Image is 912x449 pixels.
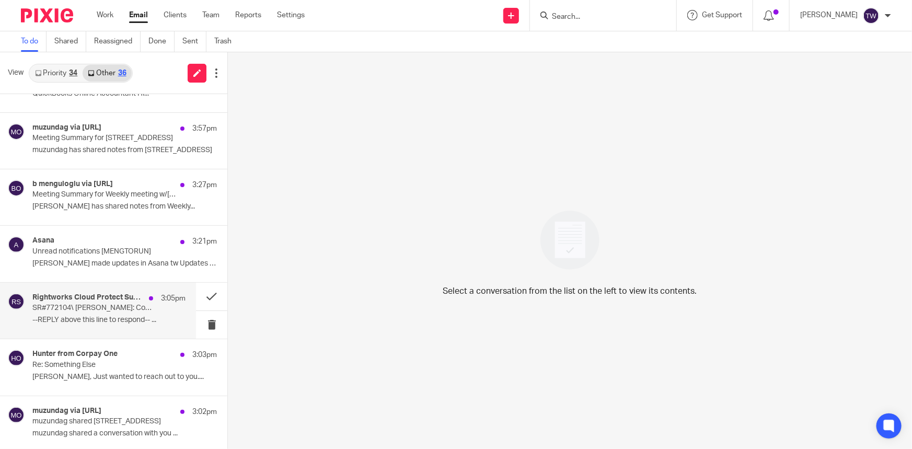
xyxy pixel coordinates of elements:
h4: muzundag via [URL] [32,123,101,132]
p: muzundag shared [STREET_ADDRESS] [32,417,180,426]
p: muzundag has shared notes from [STREET_ADDRESS] [32,146,217,155]
p: QuickBooks Online Accountant Hi... [32,89,217,98]
a: Work [97,10,113,20]
a: Reassigned [94,31,141,52]
a: Shared [54,31,86,52]
a: Done [148,31,175,52]
div: 34 [69,70,77,77]
p: [PERSON_NAME], Just wanted to reach out to you.... [32,373,217,382]
p: 3:21pm [192,236,217,247]
span: View [8,67,24,78]
p: SR#772104\ [PERSON_NAME]: Computer Running Slow [32,304,155,313]
a: Settings [277,10,305,20]
h4: Asana [32,236,54,245]
p: 3:57pm [192,123,217,134]
img: svg%3E [8,350,25,366]
p: Unread notifications [MENGTORUN] [32,247,180,256]
h4: muzundag via [URL] [32,407,101,416]
p: [PERSON_NAME] [800,10,858,20]
h4: b menguloglu via [URL] [32,180,113,189]
p: Select a conversation from the list on the left to view its contents. [443,285,697,297]
a: Team [202,10,220,20]
div: 36 [118,70,126,77]
img: svg%3E [8,180,25,197]
p: Meeting Summary for Weekly meeting w/[PERSON_NAME] and teams [32,190,180,199]
img: svg%3E [8,123,25,140]
p: 3:03pm [192,350,217,360]
span: Get Support [702,11,742,19]
p: [PERSON_NAME] made updates in Asana tw Updates from... [32,259,217,268]
img: Pixie [21,8,73,22]
p: 3:05pm [161,293,186,304]
p: Meeting Summary for [STREET_ADDRESS] [32,134,180,143]
h4: Hunter from Corpay One [32,350,118,359]
p: Re: Something Else [32,361,180,370]
a: Email [129,10,148,20]
img: svg%3E [8,236,25,253]
a: Reports [235,10,261,20]
a: Trash [214,31,239,52]
p: 3:27pm [192,180,217,190]
a: Priority34 [30,65,83,82]
a: Other36 [83,65,131,82]
h4: Rightworks Cloud Protect Support [32,293,144,302]
a: To do [21,31,47,52]
a: Clients [164,10,187,20]
img: svg%3E [863,7,880,24]
p: 3:02pm [192,407,217,417]
img: svg%3E [8,293,25,310]
p: [PERSON_NAME] has shared notes from Weekly... [32,202,217,211]
a: Sent [182,31,206,52]
p: muzundag shared a conversation with you ... [32,429,217,438]
input: Search [551,13,645,22]
img: image [534,204,606,277]
img: svg%3E [8,407,25,423]
p: --REPLY above this line to respond-- ... [32,316,186,325]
